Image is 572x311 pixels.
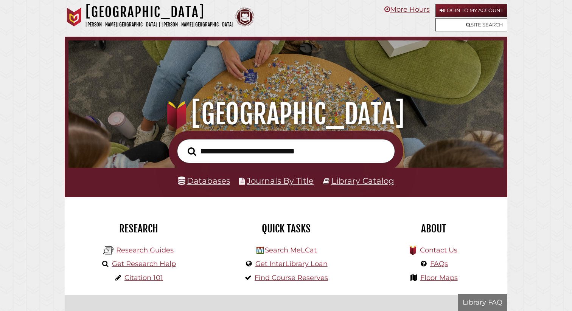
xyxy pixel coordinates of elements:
[420,274,458,282] a: Floor Maps
[65,8,84,26] img: Calvin University
[184,145,200,158] button: Search
[255,274,328,282] a: Find Course Reserves
[116,246,174,254] a: Research Guides
[265,246,317,254] a: Search MeLCat
[430,260,448,268] a: FAQs
[77,97,495,131] h1: [GEOGRAPHIC_DATA]
[218,222,354,235] h2: Quick Tasks
[188,147,196,156] i: Search
[420,246,457,254] a: Contact Us
[70,222,207,235] h2: Research
[124,274,163,282] a: Citation 101
[255,260,328,268] a: Get InterLibrary Loan
[235,8,254,26] img: Calvin Theological Seminary
[365,222,502,235] h2: About
[384,5,430,14] a: More Hours
[247,176,314,186] a: Journals By Title
[85,4,233,20] h1: [GEOGRAPHIC_DATA]
[85,20,233,29] p: [PERSON_NAME][GEOGRAPHIC_DATA] | [PERSON_NAME][GEOGRAPHIC_DATA]
[331,176,394,186] a: Library Catalog
[178,176,230,186] a: Databases
[103,245,114,256] img: Hekman Library Logo
[256,247,264,254] img: Hekman Library Logo
[112,260,176,268] a: Get Research Help
[435,18,507,31] a: Site Search
[435,4,507,17] a: Login to My Account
